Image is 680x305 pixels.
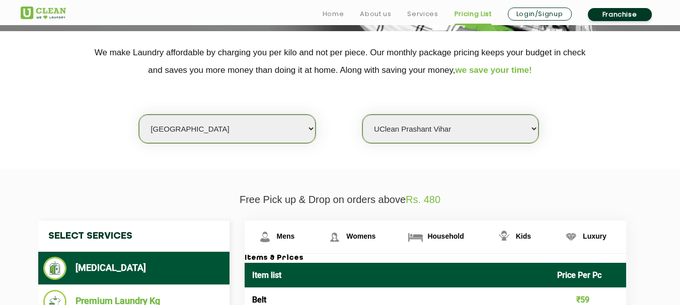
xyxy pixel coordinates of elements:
[21,44,660,79] p: We make Laundry affordable by charging you per kilo and not per piece. Our monthly package pricin...
[21,7,66,19] img: UClean Laundry and Dry Cleaning
[508,8,572,21] a: Login/Signup
[427,232,464,240] span: Household
[455,8,492,20] a: Pricing List
[456,65,532,75] span: we save your time!
[43,257,67,280] img: Dry Cleaning
[407,228,424,246] img: Household
[245,254,626,263] h3: Items & Prices
[21,194,660,206] p: Free Pick up & Drop on orders above
[588,8,652,21] a: Franchise
[256,228,274,246] img: Mens
[406,194,440,205] span: Rs. 480
[583,232,607,240] span: Luxury
[516,232,531,240] span: Kids
[550,263,626,287] th: Price Per Pc
[326,228,343,246] img: Womens
[38,221,230,252] h4: Select Services
[277,232,295,240] span: Mens
[407,8,438,20] a: Services
[562,228,580,246] img: Luxury
[43,257,224,280] li: [MEDICAL_DATA]
[495,228,513,246] img: Kids
[245,263,550,287] th: Item list
[323,8,344,20] a: Home
[360,8,391,20] a: About us
[346,232,375,240] span: Womens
